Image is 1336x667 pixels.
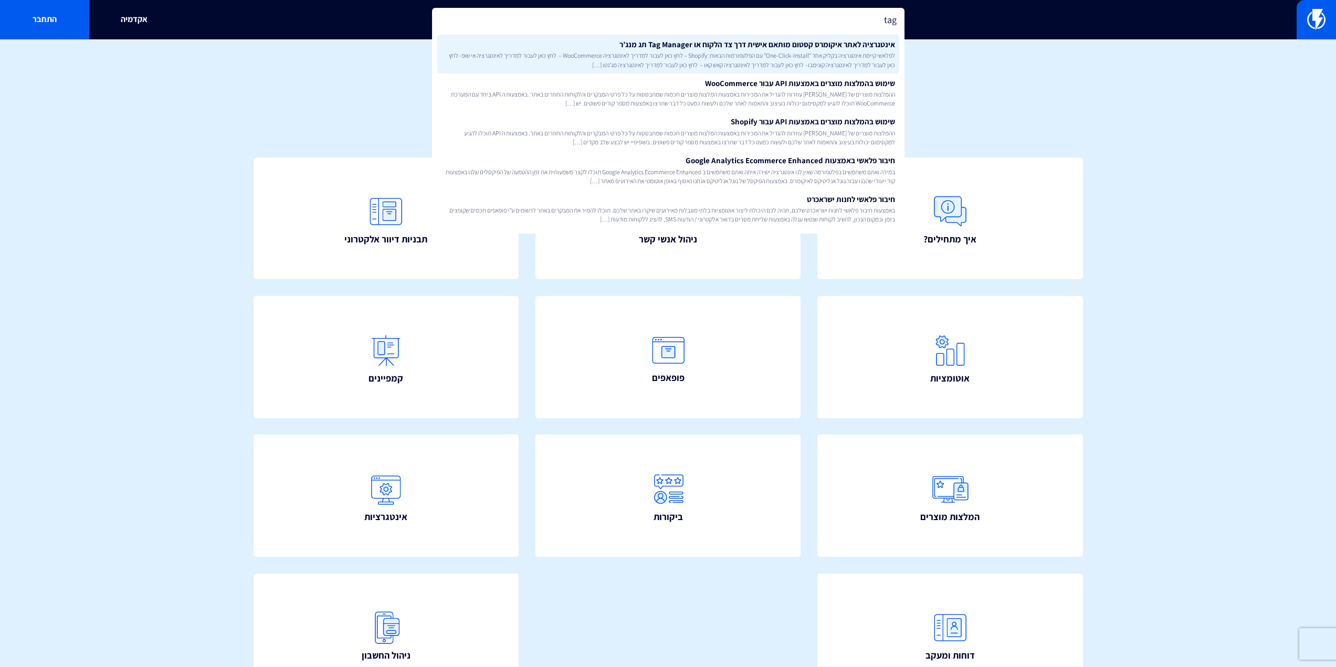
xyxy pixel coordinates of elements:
span: במידה ואתם משתמשים בפלטפורמה שאין לנו אינטגרציה ישירה איתה ואתם משתמשים ב Google Analytics Ecomme... [441,167,895,185]
a: המלצות מוצרים [817,435,1083,557]
span: ההמלצות מוצרים של [PERSON_NAME] עוזרות להגדיל את המכירות באמצעות המלצות מוצרים חכמות שמתבססות על ... [441,90,895,108]
a: שימוש בהמלצות מוצרים באמצעות API עבור Shopifyההמלצות מוצרים של [PERSON_NAME] עוזרות להגדיל את המכ... [437,112,899,151]
a: פופאפים [535,296,801,418]
a: אינטגרציות [254,435,519,557]
span: לפלאשי קיימת אינטגרציה בקליק אחד “One-Click-Install” עם הפלטפורמות הבאות: Shopify – לחץ כאן לעבור... [441,51,895,69]
span: איך מתחילים? [923,232,976,246]
a: ביקורות [535,435,801,557]
span: קמפיינים [369,372,403,385]
a: חיבור פלאשי באמצעות Google Analytics Ecommerce Enhancedבמידה ואתם משתמשים בפלטפורמה שאין לנו אינט... [437,151,899,189]
h1: איך אפשר לעזור? [16,55,1320,76]
span: ביקורות [654,510,683,524]
a: תבניות דיוור אלקטרוני [254,157,519,280]
span: ההמלצות מוצרים של [PERSON_NAME] עוזרות להגדיל את המכירות באמצעות המלצות מוצרים חכמות שמתבססות על ... [441,129,895,146]
a: איך מתחילים? [817,157,1083,280]
span: אוטומציות [930,372,970,385]
span: אינטגרציות [364,510,407,524]
a: שימוש בהמלצות מוצרים באמצעות API עבור WooCommerceההמלצות מוצרים של [PERSON_NAME] עוזרות להגדיל את... [437,73,899,112]
span: ניהול אנשי קשר [639,232,697,246]
span: באמצעות חיבור פלאשי לחנות ישראכרט שלכם, תהיה לכם היכולת ליצור אוטומציות בלתי מוגבלות מאירועים שיק... [441,206,895,224]
span: ניהול החשבון [362,649,411,662]
span: דוחות ומעקב [925,649,975,662]
span: פופאפים [652,371,685,385]
a: אוטומציות [817,296,1083,418]
span: המלצות מוצרים [920,510,980,524]
a: אינטגרציה לאתר איקומרס קסטום מותאם אישית דרך צד הלקוח או Tag Manager תג מנג’רלפלאשי קיימת אינטגרצ... [437,35,899,73]
span: תבניות דיוור אלקטרוני [344,232,427,246]
a: קמפיינים [254,296,519,418]
input: חיפוש מהיר... [432,8,904,32]
a: חיבור פלאשי לחנות ישראכרטבאמצעות חיבור פלאשי לחנות ישראכרט שלכם, תהיה לכם היכולת ליצור אוטומציות ... [437,189,899,228]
